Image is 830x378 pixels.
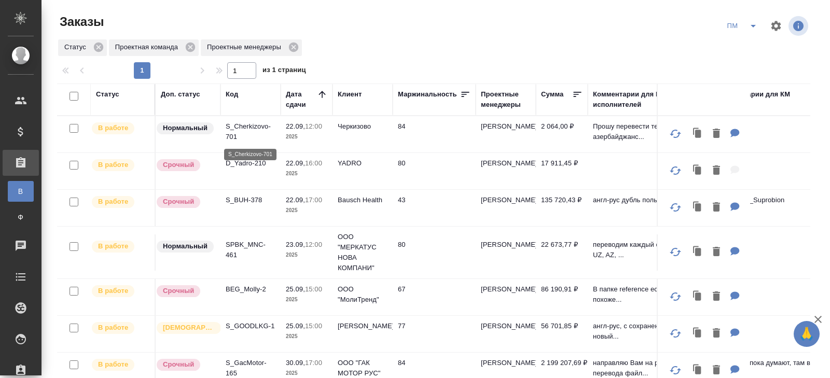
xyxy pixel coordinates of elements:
p: Проектная команда [115,42,182,52]
p: англ-рус, с сохранением верстки новый... [593,321,707,342]
td: 80 [393,153,476,189]
p: S_GOODLKG-1 [226,321,275,331]
p: 2025 [286,331,327,342]
p: 16:00 [305,159,322,167]
div: Комментарии для КМ [717,89,790,100]
p: 22.09, [286,122,305,130]
div: Статус по умолчанию для стандартных заказов [156,121,215,135]
div: Выставляет ПМ после принятия заказа от КМа [91,121,149,135]
td: [PERSON_NAME] [476,279,536,315]
button: Для ПМ: англ-рус, с сохранением верстки новый клиент, внимание к кач-ву [725,323,745,344]
button: Обновить [663,195,688,220]
p: Черкизово [338,121,388,132]
p: YADRO [338,158,388,169]
p: 17:00 [305,196,322,204]
td: 86 190,91 ₽ [536,279,588,315]
button: Удалить [708,197,725,218]
p: 17:00 [305,359,322,367]
p: переводим каждый файл на KZ, UZ, AZ, ... [593,240,707,260]
div: Статус [58,39,107,56]
div: Выставляет ПМ после принятия заказа от КМа [91,158,149,172]
p: Нормальный [163,123,208,133]
p: В папке reference есть перевод похоже... [593,284,707,305]
td: 2 064,00 ₽ [536,116,588,152]
p: 25.09, [286,285,305,293]
td: 80 [393,234,476,271]
p: 12:00 [305,241,322,248]
button: Обновить [663,284,688,309]
span: Посмотреть информацию [789,16,810,36]
p: 15:00 [305,322,322,330]
p: Проектные менеджеры [207,42,285,52]
button: Удалить [708,160,725,181]
p: S_Cherkizovo-701 [226,121,275,142]
p: Срочный [163,286,194,296]
div: Выставляет ПМ после принятия заказа от КМа [91,321,149,335]
button: Для ПМ: Прошу перевести текст на азербайджанский язык +проверить перевод грузинского языка, внест... [725,123,745,145]
div: Проектные менеджеры [481,89,531,110]
td: [PERSON_NAME] [476,316,536,352]
p: 2025 [286,295,327,305]
p: 2025 [286,169,327,179]
div: Выставляется автоматически, если на указанный объем услуг необходимо больше времени в стандартном... [156,195,215,209]
td: 17 911,45 ₽ [536,153,588,189]
td: 22 673,77 ₽ [536,234,588,271]
p: 22.09, [286,159,305,167]
p: 22.09, [286,196,305,204]
button: Для ПМ: англ-рус дубль польский убираем Для КМ: QMS docs_Suprobion [725,197,745,218]
button: Клонировать [688,242,708,263]
td: 56 701,85 ₽ [536,316,588,352]
p: 25.09, [286,322,305,330]
p: Срочный [163,359,194,370]
span: из 1 страниц [262,64,306,79]
button: 🙏 [794,321,820,347]
button: Обновить [663,158,688,183]
p: ООО "МолиТренд" [338,284,388,305]
div: Выставляет ПМ после принятия заказа от КМа [91,195,149,209]
div: Маржинальность [398,89,457,100]
p: 2025 [286,250,327,260]
p: англ-рус дубль польский убираем [593,195,707,205]
button: Для ПМ: переводим каждый файл на KZ, UZ, AZ, GE, AM внимание! сбоку от оригинала уже сделана табл... [725,242,745,263]
p: Срочный [163,197,194,207]
p: В работе [98,323,128,333]
button: Клонировать [688,323,708,344]
div: Сумма [541,89,563,100]
p: Прошу перевести текст на азербайджанс... [593,121,707,142]
div: Проектная команда [109,39,199,56]
span: Настроить таблицу [764,13,789,38]
td: [PERSON_NAME] [476,190,536,226]
button: Удалить [708,123,725,145]
p: BEG_Molly-2 [226,284,275,295]
td: 84 [393,116,476,152]
td: [PERSON_NAME] [476,153,536,189]
p: 30.09, [286,359,305,367]
p: Bausch Health [338,195,388,205]
div: Выставляется автоматически, если на указанный объем услуг необходимо больше времени в стандартном... [156,284,215,298]
p: В работе [98,197,128,207]
div: Проектные менеджеры [201,39,302,56]
p: [PERSON_NAME] [338,321,388,331]
button: Клонировать [688,123,708,145]
p: В работе [98,241,128,251]
td: [PERSON_NAME] [476,116,536,152]
td: 43 [393,190,476,226]
p: Срочный [163,160,194,170]
p: [DEMOGRAPHIC_DATA] [163,323,215,333]
div: Дата сдачи [286,89,317,110]
span: В [13,186,29,197]
div: Статус [96,89,119,100]
div: Клиент [338,89,362,100]
p: 2025 [286,132,327,142]
div: Выставляет ПМ после принятия заказа от КМа [91,240,149,254]
p: Нормальный [163,241,208,251]
td: 67 [393,279,476,315]
p: 15:00 [305,285,322,293]
div: Выставляется автоматически для первых 3 заказов нового контактного лица. Особое внимание [156,321,215,335]
p: 2025 [286,205,327,216]
div: Выставляет ПМ после принятия заказа от КМа [91,358,149,372]
p: 23.09, [286,241,305,248]
button: Клонировать [688,197,708,218]
div: Доп. статус [161,89,200,100]
p: Статус [64,42,90,52]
